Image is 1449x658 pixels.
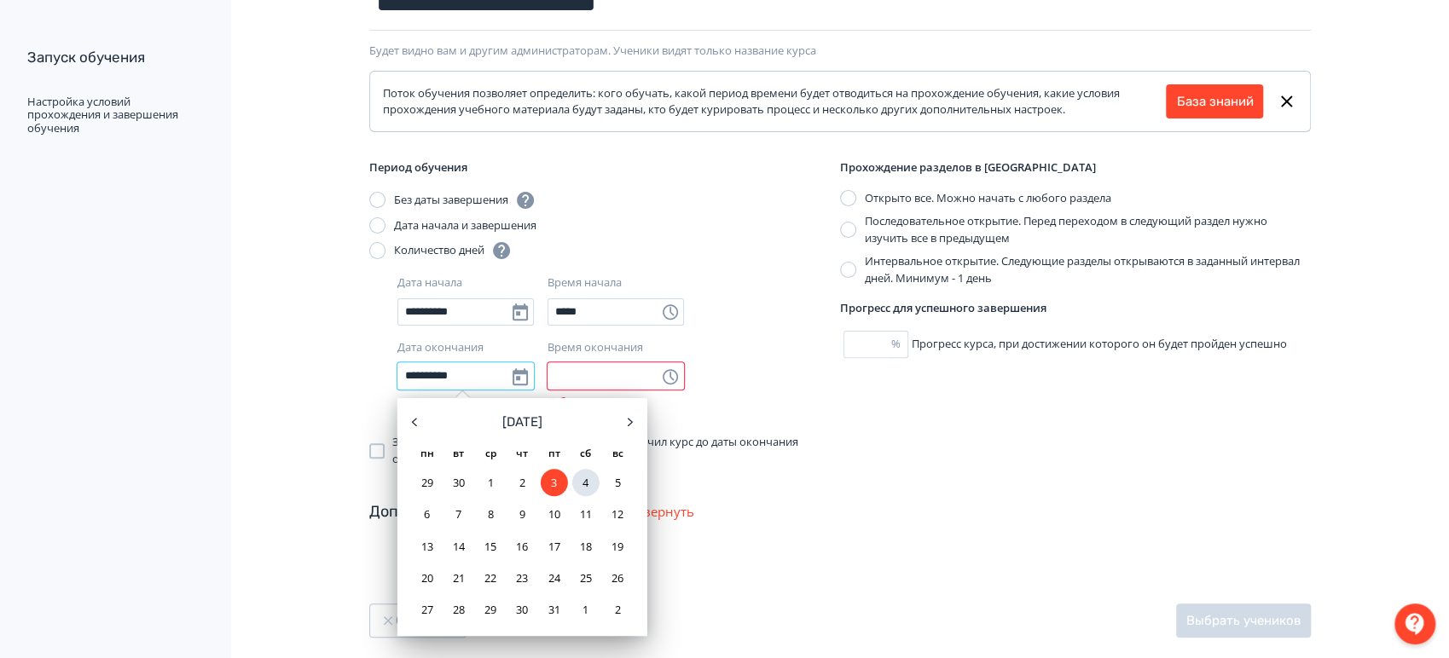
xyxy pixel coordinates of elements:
[541,442,568,465] div: пт
[369,603,467,638] button: Отменить
[865,253,1311,286] div: Интервальное открытие. Следующие разделы открываются в заданный интервал дней. Минимум - 1 день
[392,434,839,467] span: Завершать досрочно, если ученик успешно изучил курс до даты окончания обучения
[477,442,504,465] div: ср
[397,339,484,356] div: Дата окончания
[369,159,840,176] div: Период обучения
[604,596,631,623] div: Choose воскресенье, 2 ноября 2025 г.
[445,533,472,560] div: Choose вторник, 14 октября 2025 г.
[1166,84,1263,118] button: База знаний
[502,413,542,432] span: [DATE]
[413,564,440,592] div: Choose понедельник, 20 октября 2025 г.
[572,442,600,465] div: сб
[27,95,200,136] div: Настройка условий прохождения и завершения обучения
[840,159,1311,176] div: Прохождение разделов в [GEOGRAPHIC_DATA]
[604,501,631,528] div: Choose воскресенье, 12 октября 2025 г.
[508,596,536,623] div: Choose четверг, 30 октября 2025 г.
[383,85,1167,118] div: Поток обучения позволяет определить: кого обучать, какой период времени будет отводиться на прохо...
[604,564,631,592] div: Choose воскресенье, 26 октября 2025 г.
[369,500,578,523] div: Дополнительные настройки
[548,274,622,291] div: Время начала
[604,533,631,560] div: Choose воскресенье, 19 октября 2025 г.
[1176,603,1311,638] button: Выбрать учеников
[541,596,568,623] div: Choose пятница, 31 октября 2025 г.
[445,501,472,528] div: Choose вторник, 7 октября 2025 г.
[572,596,600,623] div: Choose суббота, 1 ноября 2025 г.
[865,213,1311,246] div: Последовательное открытие. Перед переходом в следующий раздел нужно изучить все в предыдущем
[369,44,1311,58] div: Будет видно вам и другим администраторам. Ученики видят только название курса
[623,502,694,522] span: Развернуть
[477,469,504,496] div: Choose среда, 1 октября 2025 г.
[508,469,536,496] div: Choose четверг, 2 октября 2025 г.
[541,533,568,560] div: Choose пятница, 17 октября 2025 г.
[572,501,600,528] div: Choose суббота, 11 октября 2025 г.
[572,469,600,496] div: Choose суббота, 4 октября 2025 г.
[477,533,504,560] div: Choose среда, 15 октября 2025 г.
[411,467,634,626] div: month 2025-10
[413,442,440,465] div: пн
[840,300,1311,317] div: Прогресс для успешного завершения
[1176,92,1253,112] a: База знаний
[413,533,440,560] div: Choose понедельник, 13 октября 2025 г.
[541,469,568,496] div: Choose пятница, 3 октября 2025 г.
[413,596,440,623] div: Choose понедельник, 27 октября 2025 г.
[508,533,536,560] div: Choose четверг, 16 октября 2025 г.
[891,336,907,353] div: %
[508,501,536,528] div: Choose четверг, 9 октября 2025 г.
[413,469,440,496] div: Choose понедельник, 29 сентября 2025 г.
[27,48,200,68] div: Запуск обучения
[445,469,472,496] div: Choose вторник, 30 сентября 2025 г.
[572,533,600,560] div: Choose суббота, 18 октября 2025 г.
[445,596,472,623] div: Choose вторник, 28 октября 2025 г.
[394,217,536,234] div: Дата начала и завершения
[477,596,504,623] div: Choose среда, 29 октября 2025 г.
[508,564,536,592] div: Choose четверг, 23 октября 2025 г.
[508,442,536,465] div: чт
[477,501,504,528] div: Choose среда, 8 октября 2025 г.
[572,564,600,592] div: Choose суббота, 25 октября 2025 г.
[604,442,631,465] div: вс
[604,469,631,496] div: Choose воскресенье, 5 октября 2025 г.
[445,564,472,592] div: Choose вторник, 21 октября 2025 г.
[541,564,568,592] div: Choose пятница, 24 октября 2025 г.
[445,442,472,465] div: вт
[477,564,504,592] div: Choose среда, 22 октября 2025 г.
[865,190,1111,207] div: Открыто все. Можно начать с любого раздела
[548,339,643,356] div: Время окончания
[840,331,1311,358] div: Прогресс курса, при достижении которого он будет пройден успешно
[413,501,440,528] div: Choose понедельник, 6 октября 2025 г.
[394,240,512,261] div: Количество дней
[397,274,462,291] div: Дата начала
[541,501,568,528] div: Choose пятница, 10 октября 2025 г.
[394,190,536,211] div: Без даты завершения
